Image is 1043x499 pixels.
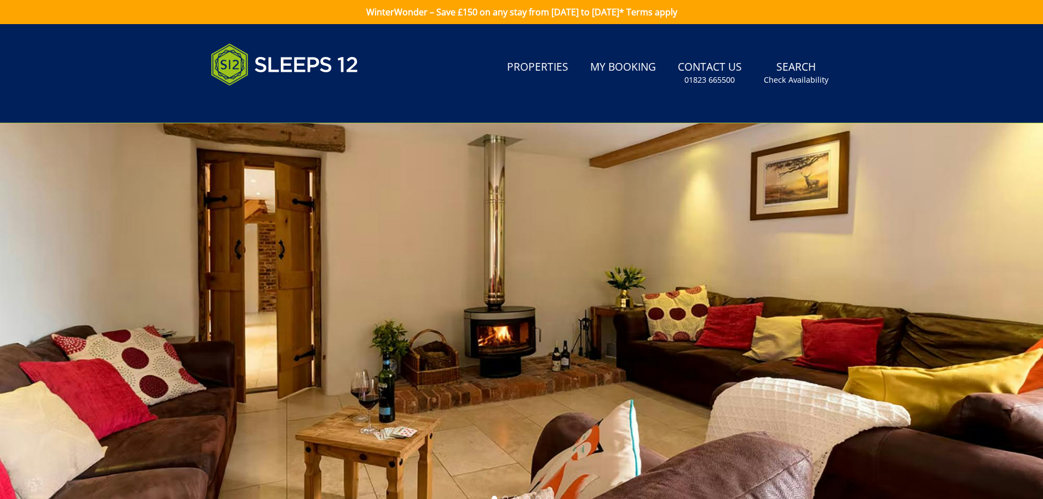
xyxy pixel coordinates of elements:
iframe: Customer reviews powered by Trustpilot [205,99,320,108]
a: Properties [503,55,573,80]
a: Contact Us01823 665500 [673,55,746,91]
a: SearchCheck Availability [759,55,833,91]
small: 01823 665500 [684,74,735,85]
a: My Booking [586,55,660,80]
small: Check Availability [764,74,828,85]
img: Sleeps 12 [211,37,359,92]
